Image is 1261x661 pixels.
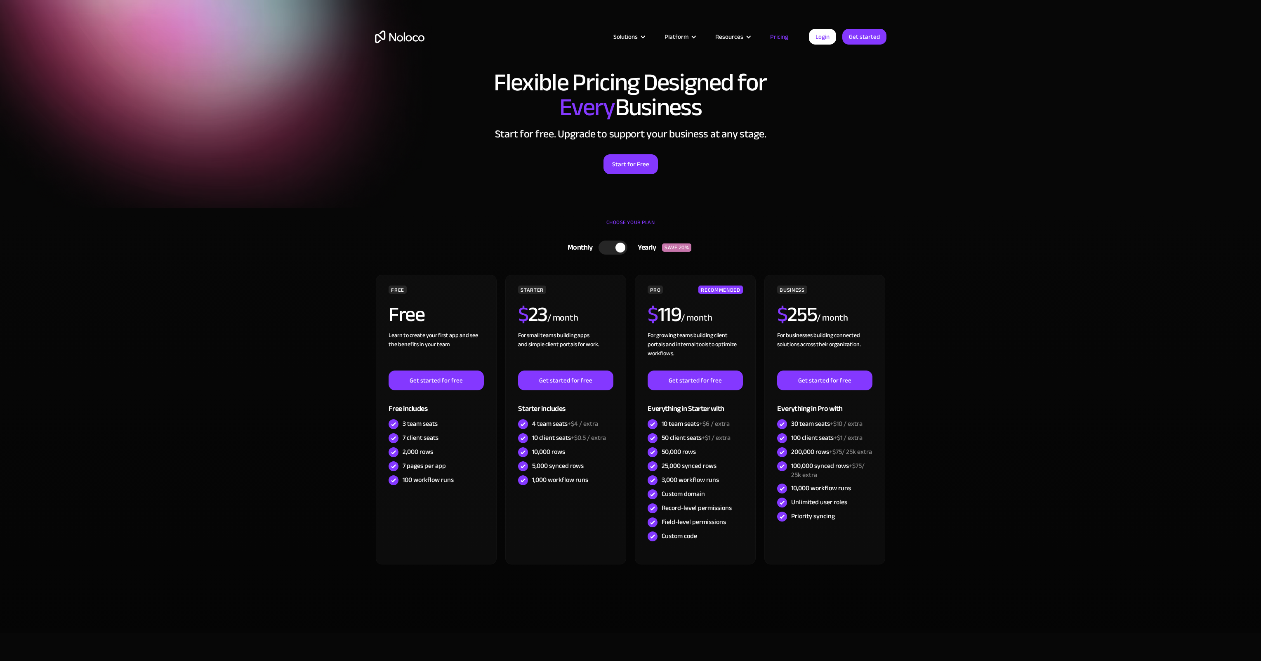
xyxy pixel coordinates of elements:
div: Record-level permissions [662,503,732,512]
div: 2,000 rows [403,447,433,456]
div: Resources [715,31,743,42]
div: 10 client seats [532,433,606,442]
div: 25,000 synced rows [662,461,717,470]
div: CHOOSE YOUR PLAN [375,216,886,237]
div: For small teams building apps and simple client portals for work. ‍ [518,331,613,371]
h2: 119 [648,304,681,325]
div: 3 team seats [403,419,438,428]
span: +$10 / extra [830,418,863,430]
div: 10,000 rows [532,447,565,456]
div: Starter includes [518,390,613,417]
a: Start for Free [603,154,658,174]
div: FREE [389,286,407,294]
span: +$6 / extra [699,418,730,430]
div: Platform [665,31,688,42]
div: Free includes [389,390,483,417]
div: / month [817,312,848,325]
div: 30 team seats [791,419,863,428]
div: 1,000 workflow runs [532,475,588,484]
div: 10 team seats [662,419,730,428]
div: Solutions [613,31,638,42]
div: 100 workflow runs [403,475,454,484]
div: Solutions [603,31,654,42]
div: / month [547,312,578,325]
div: Unlimited user roles [791,498,847,507]
span: $ [518,295,528,334]
span: $ [648,295,658,334]
div: Priority syncing [791,512,835,521]
span: $ [777,295,787,334]
div: 100 client seats [791,433,863,442]
span: +$1 / extra [702,432,731,444]
div: 3,000 workflow runs [662,475,719,484]
span: +$0.5 / extra [571,432,606,444]
div: BUSINESS [777,286,807,294]
div: 4 team seats [532,419,598,428]
div: 10,000 workflow runs [791,484,851,493]
span: +$1 / extra [834,432,863,444]
a: Get started for free [389,371,483,390]
div: PRO [648,286,663,294]
h2: Start for free. Upgrade to support your business at any stage. [375,128,886,140]
div: 50,000 rows [662,447,696,456]
div: Yearly [627,241,662,254]
span: +$75/ 25k extra [829,446,872,458]
div: Platform [654,31,705,42]
a: Get started for free [518,371,613,390]
div: For businesses building connected solutions across their organization. ‍ [777,331,872,371]
span: +$4 / extra [568,418,598,430]
div: / month [681,312,712,325]
div: Monthly [557,241,599,254]
div: Everything in Starter with [648,390,742,417]
span: Every [559,84,615,130]
a: Get started for free [777,371,872,390]
div: 100,000 synced rows [791,461,872,479]
h1: Flexible Pricing Designed for Business [375,70,886,120]
div: SAVE 20% [662,243,691,252]
div: Field-level permissions [662,517,726,526]
h2: 255 [777,304,817,325]
div: RECOMMENDED [698,286,742,294]
div: Custom domain [662,489,705,498]
a: home [375,31,424,43]
a: Get started for free [648,371,742,390]
div: Everything in Pro with [777,390,872,417]
div: Resources [705,31,760,42]
div: 50 client seats [662,433,731,442]
div: Custom code [662,531,697,541]
div: 7 client seats [403,433,438,442]
a: Login [809,29,836,45]
span: +$75/ 25k extra [791,460,865,481]
h2: Free [389,304,424,325]
a: Pricing [760,31,799,42]
div: For growing teams building client portals and internal tools to optimize workflows. [648,331,742,371]
h2: 23 [518,304,547,325]
div: 7 pages per app [403,461,446,470]
div: 200,000 rows [791,447,872,456]
div: 5,000 synced rows [532,461,584,470]
div: Learn to create your first app and see the benefits in your team ‍ [389,331,483,371]
a: Get started [842,29,886,45]
div: STARTER [518,286,546,294]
